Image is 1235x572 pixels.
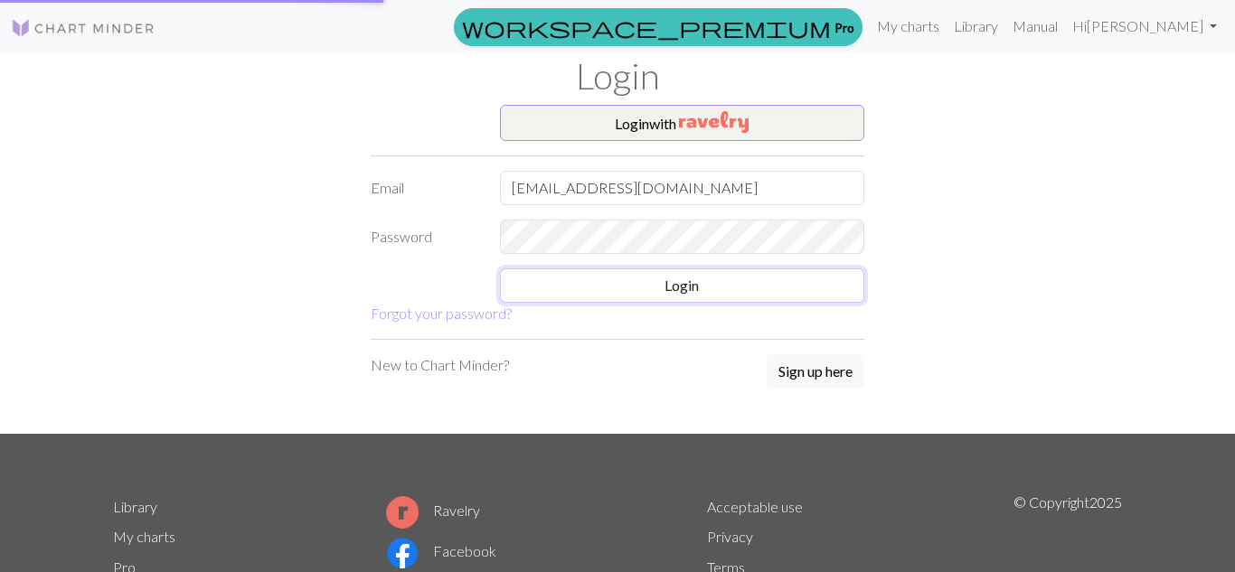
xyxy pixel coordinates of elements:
h1: Login [102,54,1133,98]
a: Acceptable use [707,498,803,515]
img: Facebook logo [386,537,419,569]
a: Privacy [707,528,753,545]
img: Ravelry logo [386,496,419,529]
a: My charts [113,528,175,545]
a: Sign up here [767,354,864,390]
iframe: chat widget [1159,500,1217,554]
button: Login [500,268,865,303]
a: Hi[PERSON_NAME] [1065,8,1224,44]
a: Forgot your password? [371,305,512,322]
a: My charts [870,8,947,44]
a: Facebook [386,542,496,559]
p: New to Chart Minder? [371,354,509,376]
img: Logo [11,17,156,39]
a: Manual [1005,8,1065,44]
label: Email [360,171,489,205]
span: workspace_premium [462,14,831,40]
a: Library [113,498,157,515]
button: Sign up here [767,354,864,389]
button: Loginwith [500,105,865,141]
a: Ravelry [386,502,480,519]
label: Password [360,220,489,254]
img: Ravelry [679,111,749,133]
a: Pro [454,8,863,46]
a: Library [947,8,1005,44]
